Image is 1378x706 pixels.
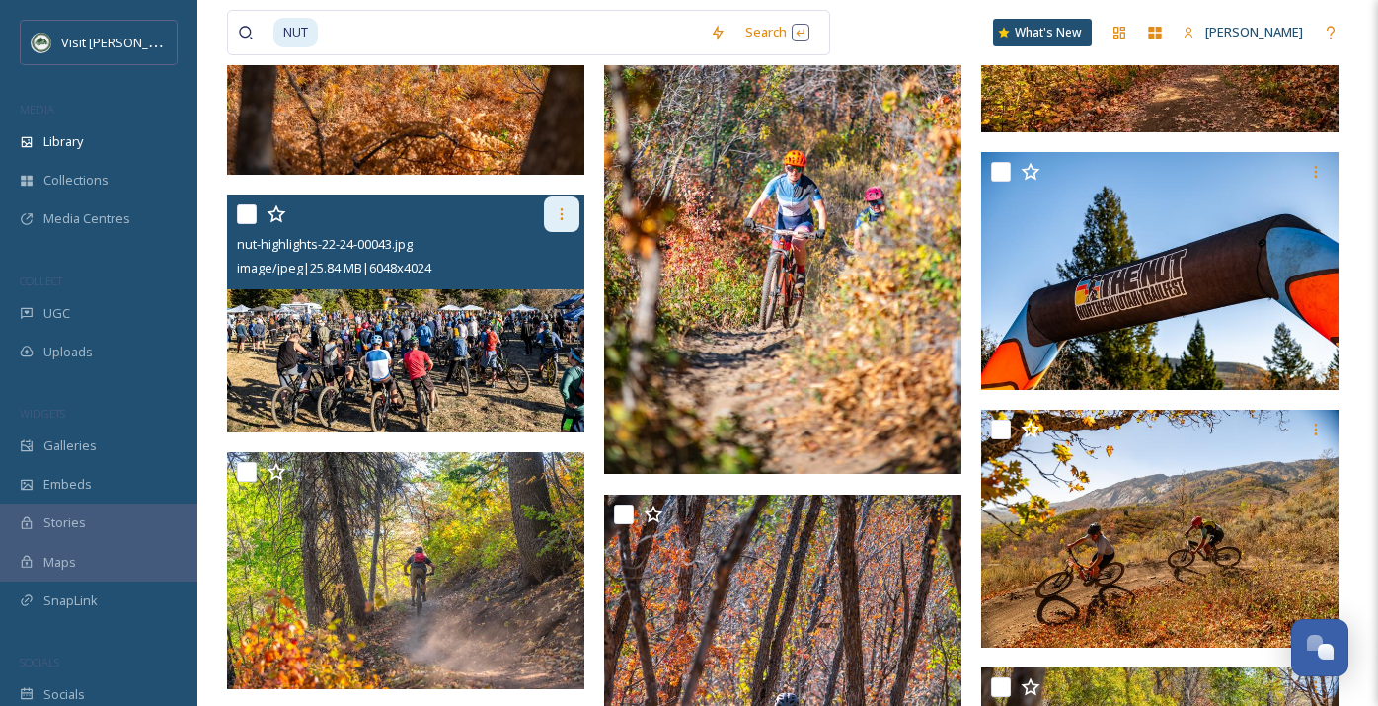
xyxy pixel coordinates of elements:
span: Uploads [43,343,93,361]
span: Collections [43,171,109,190]
img: nut-highlights-22-24-00043.jpg [227,195,584,432]
span: SnapLink [43,591,98,610]
span: NUT [273,18,318,46]
a: [PERSON_NAME] [1173,13,1313,51]
img: nut-highlights-22-24-00035.jpg [981,410,1339,648]
span: Galleries [43,436,97,455]
span: SOCIALS [20,655,59,669]
span: Socials [43,685,85,704]
span: Media Centres [43,209,130,228]
span: image/jpeg | 25.84 MB | 6048 x 4024 [237,259,431,276]
span: UGC [43,304,70,323]
div: Search [735,13,819,51]
span: [PERSON_NAME] [1205,23,1303,40]
span: Maps [43,553,76,572]
img: nut-highlights-22-24-00041.jpg [981,152,1339,390]
span: WIDGETS [20,406,65,421]
span: nut-highlights-22-24-00043.jpg [237,235,413,253]
span: Stories [43,513,86,532]
button: Open Chat [1291,619,1348,676]
span: MEDIA [20,102,54,117]
a: What's New [993,19,1092,46]
span: COLLECT [20,274,62,288]
span: Library [43,132,83,151]
img: nut-highlights-22-24-00039.jpg [227,452,584,690]
span: Visit [PERSON_NAME] [61,33,187,51]
span: Embeds [43,475,92,494]
img: Unknown.png [32,33,51,52]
